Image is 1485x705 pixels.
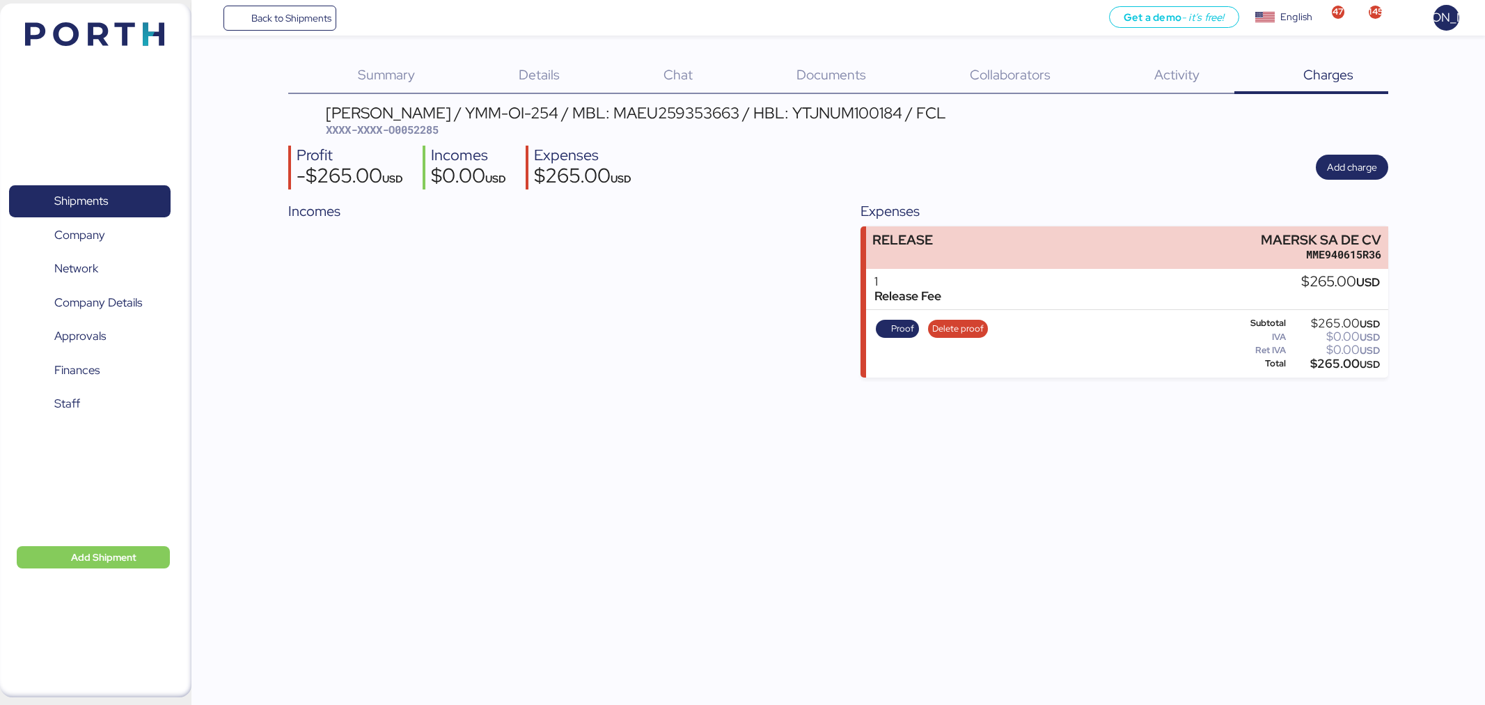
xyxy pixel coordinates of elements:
span: Finances [54,360,100,380]
button: Delete proof [928,320,989,338]
span: XXXX-XXXX-O0052285 [326,123,439,137]
button: Add charge [1316,155,1388,180]
a: Staff [9,388,171,420]
button: Add Shipment [17,546,170,568]
a: Company [9,219,171,251]
span: USD [1360,344,1380,357]
div: Incomes [288,201,816,222]
span: Company Details [54,293,142,313]
div: Total [1229,359,1287,369]
span: Summary [358,65,415,84]
span: USD [382,172,403,185]
span: Add charge [1327,159,1377,176]
div: [PERSON_NAME] / YMM-OI-254 / MBL: MAEU259353663 / HBL: YTJNUM100184 / FCL [326,105,946,121]
div: Ret IVA [1229,346,1287,355]
span: Charges [1303,65,1353,84]
div: $265.00 [534,166,631,189]
span: Staff [54,394,80,414]
div: 1 [874,274,941,289]
button: Proof [876,320,919,338]
span: Collaborators [970,65,1051,84]
a: Back to Shipments [223,6,337,31]
span: Delete proof [932,321,984,336]
span: USD [1360,318,1380,330]
a: Shipments [9,185,171,217]
a: Company Details [9,287,171,319]
button: Menu [200,6,223,30]
div: English [1280,10,1312,24]
span: Proof [891,321,914,336]
span: Details [519,65,560,84]
a: Finances [9,355,171,387]
div: IVA [1229,332,1287,342]
a: Approvals [9,320,171,352]
span: USD [485,172,506,185]
span: Company [54,225,105,245]
div: $0.00 [1289,332,1380,342]
span: Chat [663,65,693,84]
span: Back to Shipments [251,10,331,26]
span: USD [611,172,631,185]
div: Expenses [534,146,631,166]
span: Network [54,258,98,279]
div: Expenses [861,201,1388,222]
div: -$265.00 [297,166,403,189]
div: $265.00 [1289,359,1380,369]
div: $265.00 [1301,274,1380,290]
span: Approvals [54,326,106,346]
a: Network [9,253,171,285]
span: Activity [1154,65,1200,84]
div: MAERSK SA DE CV [1261,233,1381,247]
span: Documents [796,65,866,84]
div: Release Fee [874,289,941,304]
div: Profit [297,146,403,166]
div: $0.00 [431,166,506,189]
span: USD [1360,358,1380,371]
span: Add Shipment [71,549,136,566]
div: Subtotal [1229,318,1287,328]
div: $0.00 [1289,345,1380,355]
span: Shipments [54,191,108,211]
div: Incomes [431,146,506,166]
div: RELEASE [872,233,933,247]
div: $265.00 [1289,318,1380,329]
div: MME940615R36 [1261,247,1381,262]
span: USD [1360,331,1380,343]
span: USD [1356,274,1380,290]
